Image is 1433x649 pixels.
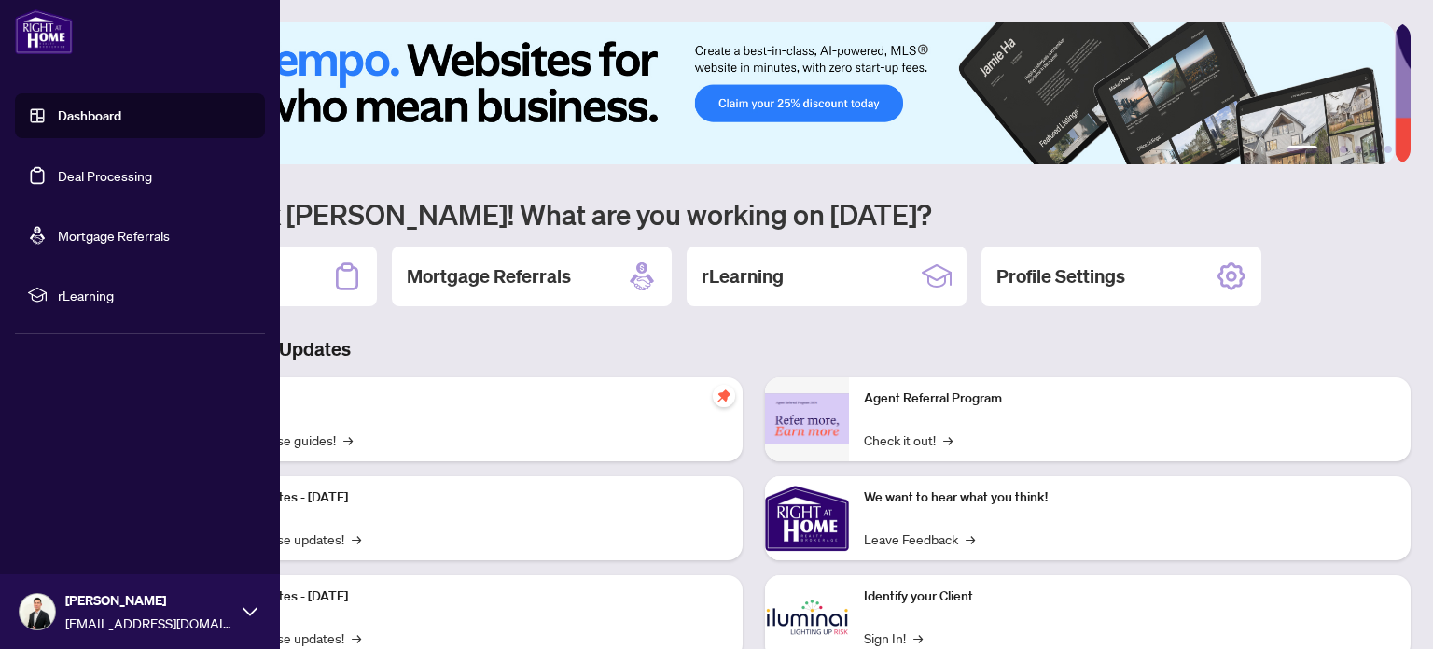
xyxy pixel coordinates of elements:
span: → [352,529,361,549]
p: Platform Updates - [DATE] [196,586,728,607]
a: Check it out!→ [864,430,953,450]
img: Agent Referral Program [765,393,849,444]
span: pushpin [713,385,735,407]
p: Platform Updates - [DATE] [196,487,728,508]
button: 6 [1384,146,1392,153]
span: → [966,529,975,549]
h3: Brokerage & Industry Updates [97,336,1411,362]
p: We want to hear what you think! [864,487,1396,508]
button: 1 [1287,146,1317,153]
a: Mortgage Referrals [58,227,170,244]
p: Self-Help [196,388,728,409]
a: Deal Processing [58,167,152,184]
a: Dashboard [58,107,121,124]
span: → [943,430,953,450]
button: 3 [1340,146,1347,153]
span: rLearning [58,285,252,305]
span: [PERSON_NAME] [65,590,233,611]
a: Sign In!→ [864,628,923,648]
h2: Mortgage Referrals [407,263,571,289]
button: 4 [1355,146,1362,153]
a: Leave Feedback→ [864,529,975,549]
span: [EMAIL_ADDRESS][DOMAIN_NAME] [65,613,233,633]
span: → [343,430,353,450]
img: Slide 0 [97,22,1395,164]
p: Identify your Client [864,586,1396,607]
img: logo [15,9,73,54]
h1: Welcome back [PERSON_NAME]! What are you working on [DATE]? [97,196,1411,232]
span: → [913,628,923,648]
p: Agent Referral Program [864,388,1396,409]
h2: Profile Settings [996,263,1125,289]
button: 5 [1370,146,1377,153]
img: We want to hear what you think! [765,476,849,560]
h2: rLearning [702,263,784,289]
button: 2 [1325,146,1332,153]
img: Profile Icon [20,594,55,629]
span: → [352,628,361,648]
